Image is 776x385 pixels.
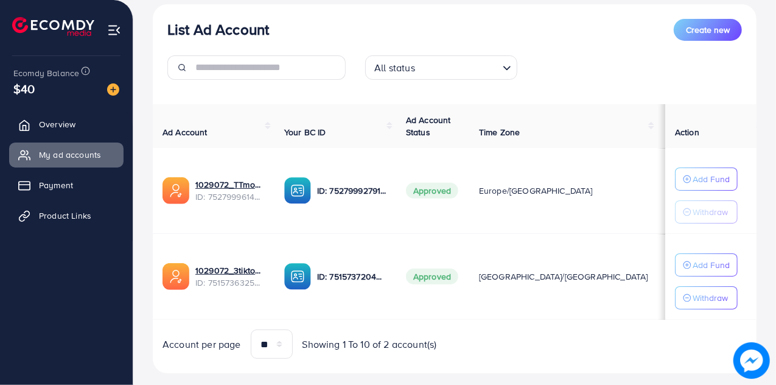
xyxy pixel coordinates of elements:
[13,80,35,97] span: $40
[9,112,124,136] a: Overview
[479,270,648,283] span: [GEOGRAPHIC_DATA]/[GEOGRAPHIC_DATA]
[693,205,728,219] p: Withdraw
[39,149,101,161] span: My ad accounts
[195,264,265,289] div: <span class='underline'>1029072_3tiktok_1749893989137</span></br>7515736325211996168
[284,177,311,204] img: ic-ba-acc.ded83a64.svg
[163,177,189,204] img: ic-ads-acc.e4c84228.svg
[674,19,742,41] button: Create new
[733,342,770,379] img: image
[39,210,91,222] span: Product Links
[675,200,738,224] button: Withdraw
[13,67,79,79] span: Ecomdy Balance
[693,291,728,305] p: Withdraw
[479,126,520,138] span: Time Zone
[195,277,265,289] span: ID: 7515736325211996168
[195,264,265,277] a: 1029072_3tiktok_1749893989137
[9,173,124,197] a: Payment
[675,168,738,191] button: Add Fund
[195,178,265,203] div: <span class='underline'>1029072_TTmonigrow_1752749004212</span></br>7527999614847467521
[406,114,451,138] span: Ad Account Status
[163,126,208,138] span: Ad Account
[479,185,593,197] span: Europe/[GEOGRAPHIC_DATA]
[317,269,386,284] p: ID: 7515737204606648321
[284,263,311,290] img: ic-ba-acc.ded83a64.svg
[406,269,458,284] span: Approved
[9,203,124,228] a: Product Links
[163,337,241,351] span: Account per page
[284,126,326,138] span: Your BC ID
[675,253,738,277] button: Add Fund
[317,183,386,198] p: ID: 7527999279103574032
[167,21,269,38] h3: List Ad Account
[107,23,121,37] img: menu
[107,83,119,96] img: image
[693,258,730,272] p: Add Fund
[372,59,418,77] span: All status
[302,337,437,351] span: Showing 1 To 10 of 2 account(s)
[195,178,265,191] a: 1029072_TTmonigrow_1752749004212
[419,57,498,77] input: Search for option
[686,24,730,36] span: Create new
[12,17,94,36] img: logo
[406,183,458,199] span: Approved
[39,118,75,130] span: Overview
[163,263,189,290] img: ic-ads-acc.e4c84228.svg
[675,126,699,138] span: Action
[39,179,73,191] span: Payment
[195,191,265,203] span: ID: 7527999614847467521
[9,143,124,167] a: My ad accounts
[365,55,517,80] div: Search for option
[693,172,730,186] p: Add Fund
[675,286,738,309] button: Withdraw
